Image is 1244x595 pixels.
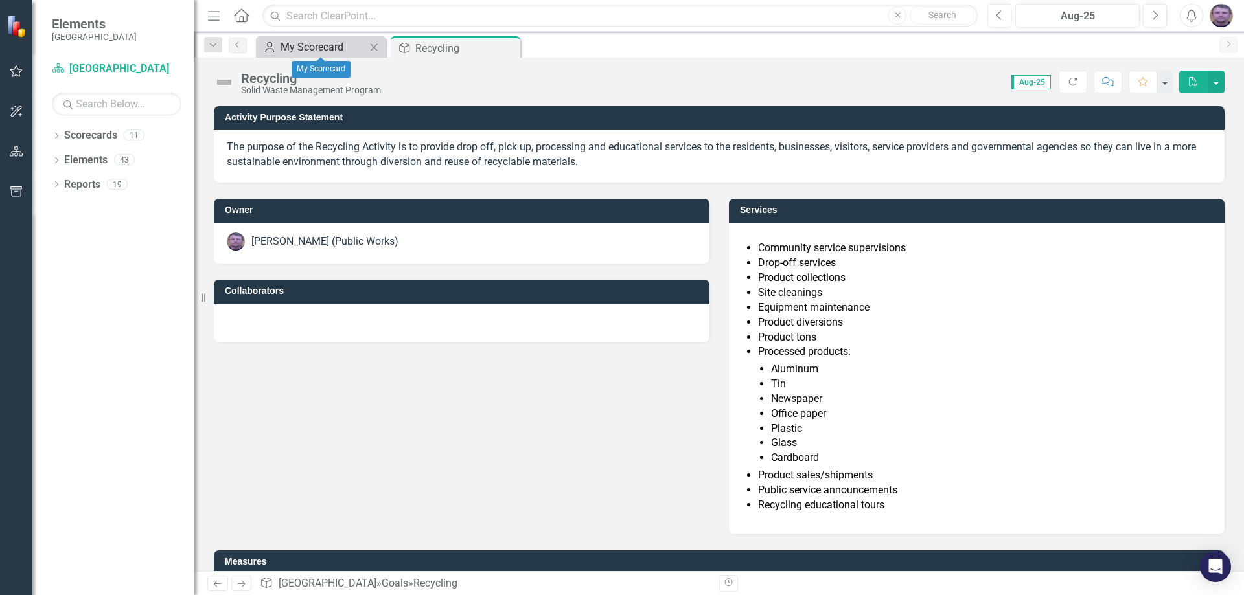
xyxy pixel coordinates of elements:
[227,140,1212,170] p: The purpose of the Recycling Activity is to provide drop off, pick up, processing and educational...
[225,286,703,296] h3: Collaborators
[382,577,408,589] a: Goals
[771,436,1208,451] li: Glass
[225,205,703,215] h3: Owner
[52,16,137,32] span: Elements
[227,232,245,251] img: Matthew Dial
[64,177,100,192] a: Reports
[758,241,1208,256] li: Community service supervisions
[260,576,709,591] div: » »
[52,32,137,42] small: [GEOGRAPHIC_DATA]
[771,451,1208,466] li: Cardboard
[114,155,135,166] div: 43
[52,93,181,115] input: Search Below...
[758,286,1208,300] li: Site cleanings
[279,577,376,589] a: [GEOGRAPHIC_DATA]
[262,5,978,27] input: Search ClearPoint...
[1020,8,1135,24] div: Aug-25
[758,344,1208,466] li: Processed products:
[259,39,366,55] a: My Scorecard
[292,61,351,78] div: My Scorecard
[64,153,108,168] a: Elements
[1011,75,1051,89] span: Aug-25
[52,62,181,76] a: [GEOGRAPHIC_DATA]
[758,271,1208,286] li: Product collections
[124,130,144,141] div: 11
[214,72,235,93] img: Not Defined
[910,6,974,25] button: Search
[758,315,1208,330] li: Product diversions
[771,392,1208,407] li: Newspaper
[241,71,381,85] div: Recycling
[928,10,956,20] span: Search
[241,85,381,95] div: Solid Waste Management Program
[1210,4,1233,27] img: Matthew Dial
[413,577,457,589] div: Recycling
[758,256,1208,271] li: Drop-off services
[1015,4,1140,27] button: Aug-25
[225,557,1218,567] h3: Measures
[107,179,128,190] div: 19
[225,113,1218,122] h3: Activity Purpose Statement
[740,205,1218,215] h3: Services
[771,362,1208,377] li: Aluminum
[771,421,1208,436] li: Plastic
[758,468,1208,483] li: Product sales/shipments
[758,330,1208,345] li: Product tons
[64,128,117,143] a: Scorecards
[1200,551,1231,582] div: Open Intercom Messenger
[771,377,1208,392] li: Tin
[415,40,517,56] div: Recycling
[6,15,29,38] img: ClearPoint Strategy
[758,483,1208,498] li: Public service announcements
[281,39,366,55] div: My Scorecard
[758,300,1208,315] li: Equipment maintenance
[758,498,1208,513] li: Recycling educational tours
[251,234,398,249] div: [PERSON_NAME] (Public Works)
[771,407,1208,421] li: Office paper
